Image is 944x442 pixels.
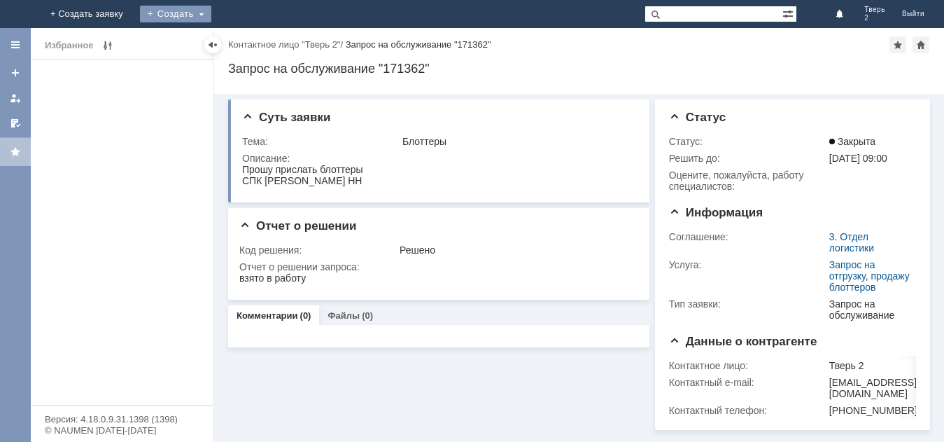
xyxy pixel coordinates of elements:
div: Добавить в избранное [889,36,906,53]
div: Контактное лицо: [669,360,826,371]
div: Oцените, пожалуйста, работу специалистов: [669,170,826,192]
div: Соглашение: [669,231,826,242]
div: © NAUMEN [DATE]-[DATE] [45,426,199,435]
span: Закрыта [829,136,875,147]
a: Комментарии [237,310,298,321]
div: Статус: [669,136,826,147]
div: Отчет о решении запроса: [239,261,634,272]
span: Информация [669,206,763,219]
div: Версия: 4.18.0.9.31.1398 (1398) [45,415,199,424]
div: Запрос на обслуживание [829,298,911,321]
div: (0) [362,310,373,321]
div: Тема: [242,136,400,147]
div: [PHONE_NUMBER] [829,405,917,416]
span: Статус [669,111,726,124]
div: Сделать домашней страницей [913,36,929,53]
span: Суть заявки [242,111,330,124]
span: [DATE] 09:00 [829,153,887,164]
div: Код решения: [239,244,397,256]
span: Редактирование избранного [99,37,116,54]
div: Услуга: [669,259,826,270]
a: 3. Отдел логистики [829,231,874,254]
a: Мои согласования [4,112,27,134]
div: Контактный e-mail: [669,377,826,388]
div: Запрос на обслуживание "171362" [228,62,930,76]
div: Решить до: [669,153,826,164]
a: Файлы [327,310,360,321]
div: Избранное [45,37,94,54]
div: Контактный телефон: [669,405,826,416]
a: Создать заявку [4,62,27,84]
span: Данные о контрагенте [669,335,817,348]
span: Тверь [864,6,885,14]
a: Запрос на отгрузку, продажу блоттеров [829,259,910,293]
div: Тверь 2 [829,360,917,371]
div: Запрос на обслуживание "171362" [346,39,491,50]
div: Скрыть меню [204,36,221,53]
span: Расширенный поиск [782,6,796,20]
span: 2 [864,14,885,22]
div: Блоттеры [402,136,631,147]
div: Тип заявки: [669,298,826,310]
span: Отчет о решении [239,219,356,233]
a: Мои заявки [4,87,27,109]
a: Контактное лицо "Тверь 2" [228,39,340,50]
div: / [228,39,346,50]
div: Решено [400,244,631,256]
div: Описание: [242,153,634,164]
div: (0) [300,310,311,321]
div: Создать [140,6,211,22]
div: [EMAIL_ADDRESS][DOMAIN_NAME] [829,377,917,399]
